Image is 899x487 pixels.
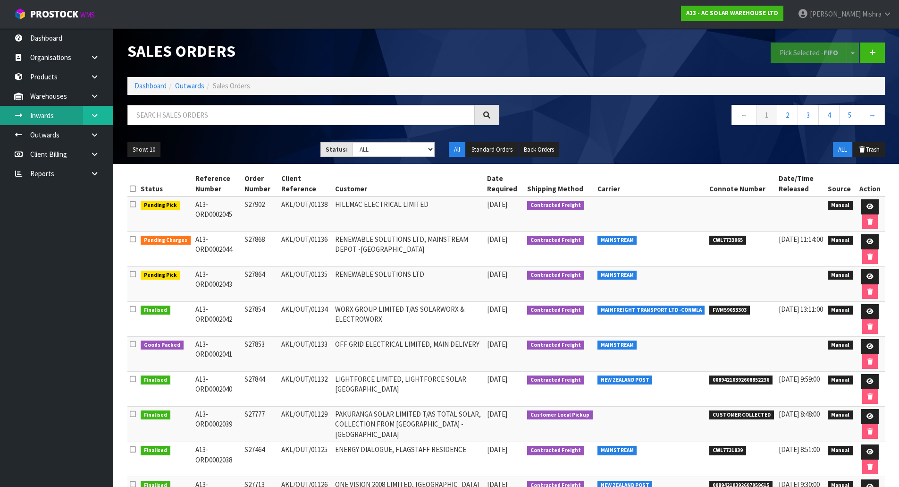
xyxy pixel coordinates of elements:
[242,337,279,372] td: S27853
[193,197,242,232] td: A13-ORD0002045
[138,171,193,197] th: Status
[853,142,885,157] button: Trash
[141,376,170,385] span: Finalised
[193,302,242,337] td: A13-ORD0002042
[513,105,885,128] nav: Page navigation
[709,306,750,315] span: FWM59053303
[333,407,485,442] td: PAKURANGA SOLAR LIMITED T/AS TOTAL SOLAR, COLLECTION FROM [GEOGRAPHIC_DATA] - [GEOGRAPHIC_DATA]
[487,200,507,209] span: [DATE]
[449,142,465,157] button: All
[597,446,637,455] span: MAINSTREAM
[333,171,485,197] th: Customer
[193,171,242,197] th: Reference Number
[487,410,507,419] span: [DATE]
[779,305,823,314] span: [DATE] 13:11:00
[597,306,705,315] span: MAINFREIGHT TRANSPORT LTD -CONWLA
[242,232,279,267] td: S27868
[333,372,485,407] td: LIGHTFORCE LIMITED, LIGHTFORCE SOLAR [GEOGRAPHIC_DATA]
[519,142,559,157] button: Back Orders
[527,446,584,455] span: Contracted Freight
[487,305,507,314] span: [DATE]
[134,81,167,90] a: Dashboard
[855,171,885,197] th: Action
[597,376,653,385] span: NEW ZEALAND POST
[487,445,507,454] span: [DATE]
[333,337,485,372] td: OFF GRID ELECTRICAL LIMITED, MAIN DELIVERY
[279,302,333,337] td: AKL/OUT/01134
[242,171,279,197] th: Order Number
[487,235,507,244] span: [DATE]
[828,271,853,280] span: Manual
[839,105,860,125] a: 5
[141,201,180,210] span: Pending Pick
[141,271,180,280] span: Pending Pick
[707,171,776,197] th: Connote Number
[279,407,333,442] td: AKL/OUT/01129
[333,267,485,302] td: RENEWABLE SOLUTIONS LTD
[242,267,279,302] td: S27864
[279,232,333,267] td: AKL/OUT/01136
[193,267,242,302] td: A13-ORD0002043
[597,236,637,245] span: MAINSTREAM
[466,142,518,157] button: Standard Orders
[279,197,333,232] td: AKL/OUT/01138
[193,232,242,267] td: A13-ORD0002044
[828,306,853,315] span: Manual
[777,105,798,125] a: 2
[127,142,160,157] button: Show: 10
[242,372,279,407] td: S27844
[731,105,756,125] a: ←
[141,306,170,315] span: Finalised
[779,375,820,384] span: [DATE] 9:59:00
[487,375,507,384] span: [DATE]
[242,442,279,477] td: S27464
[242,197,279,232] td: S27902
[141,446,170,455] span: Finalised
[525,171,595,197] th: Shipping Method
[527,201,584,210] span: Contracted Freight
[828,410,853,420] span: Manual
[597,341,637,350] span: MAINSTREAM
[527,341,584,350] span: Contracted Freight
[527,271,584,280] span: Contracted Freight
[279,442,333,477] td: AKL/OUT/01125
[709,376,773,385] span: 00894210392608852236
[193,372,242,407] td: A13-ORD0002040
[193,442,242,477] td: A13-ORD0002038
[595,171,707,197] th: Carrier
[828,236,853,245] span: Manual
[80,10,95,19] small: WMS
[823,48,838,57] strong: FIFO
[127,105,475,125] input: Search sales orders
[862,9,882,18] span: Mishra
[326,145,348,154] strong: Status:
[860,105,885,125] a: →
[709,236,746,245] span: CWL7733065
[279,337,333,372] td: AKL/OUT/01133
[779,445,820,454] span: [DATE] 8:51:00
[779,410,820,419] span: [DATE] 8:48:00
[213,81,250,90] span: Sales Orders
[175,81,204,90] a: Outwards
[686,9,778,17] strong: A13 - AC SOLAR WAREHOUSE LTD
[828,376,853,385] span: Manual
[242,407,279,442] td: S27777
[487,270,507,279] span: [DATE]
[798,105,819,125] a: 3
[14,8,26,20] img: cube-alt.png
[527,306,584,315] span: Contracted Freight
[825,171,855,197] th: Source
[333,302,485,337] td: WORX GROUP LIMITED T/AS SOLARWORX & ELECTROWORX
[141,341,184,350] span: Goods Packed
[333,442,485,477] td: ENERGY DIALOGUE, FLAGSTAFF RESIDENCE
[279,267,333,302] td: AKL/OUT/01135
[818,105,840,125] a: 4
[833,142,852,157] button: ALL
[141,236,191,245] span: Pending Charges
[193,337,242,372] td: A13-ORD0002041
[485,171,525,197] th: Date Required
[527,376,584,385] span: Contracted Freight
[779,235,823,244] span: [DATE] 11:14:00
[709,446,746,455] span: CWL7731839
[242,302,279,337] td: S27854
